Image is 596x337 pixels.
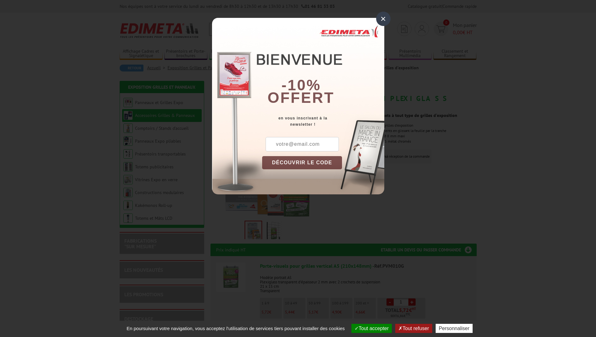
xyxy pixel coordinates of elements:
[395,324,432,333] button: Tout refuser
[351,324,392,333] button: Tout accepter
[436,324,473,333] button: Personnaliser (fenêtre modale)
[266,137,339,151] input: votre@email.com
[282,77,321,93] b: -10%
[262,115,384,128] div: en vous inscrivant à la newsletter !
[123,326,348,331] span: En poursuivant votre navigation, vous acceptez l'utilisation de services tiers pouvant installer ...
[267,89,334,106] font: offert
[376,12,391,26] div: ×
[262,156,342,169] button: DÉCOUVRIR LE CODE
